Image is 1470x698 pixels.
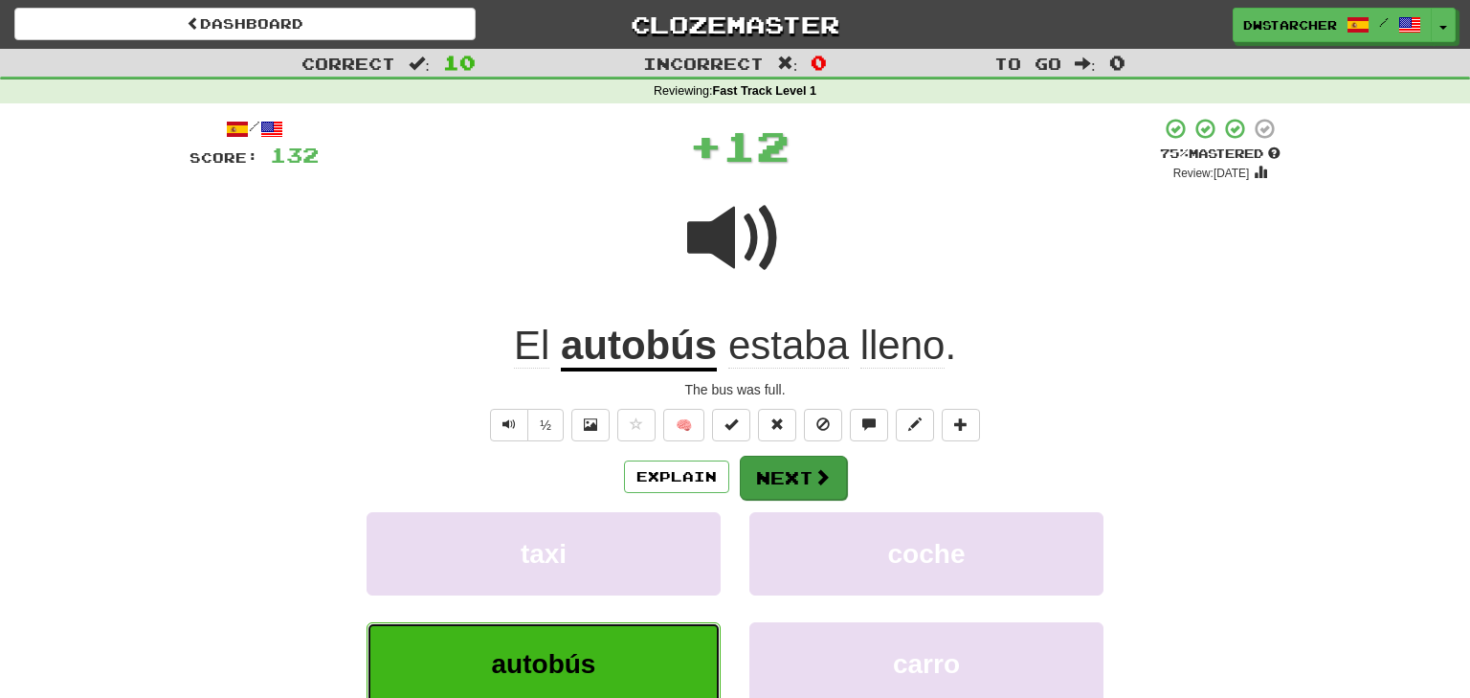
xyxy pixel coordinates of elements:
button: Explain [624,461,729,493]
button: Discuss sentence (alt+u) [850,409,888,441]
span: 75 % [1160,146,1189,161]
button: Next [740,456,847,500]
span: autobús [492,649,596,679]
span: : [409,56,430,72]
button: Favorite sentence (alt+f) [617,409,656,441]
span: Score: [189,149,258,166]
button: Ignore sentence (alt+i) [804,409,842,441]
span: taxi [521,539,567,569]
button: Show image (alt+x) [571,409,610,441]
span: carro [893,649,960,679]
span: lleno [860,323,946,369]
button: taxi [367,512,721,596]
u: autobús [561,323,717,372]
button: Reset to 0% Mastered (alt+r) [758,409,796,441]
span: Incorrect [643,54,764,73]
strong: Fast Track Level 1 [713,84,817,98]
button: 🧠 [663,409,704,441]
span: 10 [443,51,476,74]
span: To go [994,54,1061,73]
button: Play sentence audio (ctl+space) [490,409,528,441]
div: Text-to-speech controls [486,409,564,441]
span: 0 [811,51,827,74]
span: / [1379,15,1389,29]
span: coche [888,539,966,569]
span: estaba [728,323,849,369]
span: 0 [1109,51,1125,74]
div: Mastered [1160,146,1281,163]
button: Set this sentence to 100% Mastered (alt+m) [712,409,750,441]
button: ½ [527,409,564,441]
button: Add to collection (alt+a) [942,409,980,441]
button: coche [749,512,1103,596]
span: : [777,56,798,72]
small: Review: [DATE] [1173,167,1250,180]
span: dwstarcher [1243,16,1337,34]
span: 132 [270,143,319,167]
div: The bus was full. [189,380,1281,399]
span: + [689,117,723,174]
a: Dashboard [14,8,476,40]
button: Edit sentence (alt+d) [896,409,934,441]
a: dwstarcher / [1233,8,1432,42]
div: / [189,117,319,141]
a: Clozemaster [504,8,966,41]
span: 12 [723,122,790,169]
span: El [514,323,549,369]
span: . [717,323,956,369]
span: Correct [301,54,395,73]
span: : [1075,56,1096,72]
